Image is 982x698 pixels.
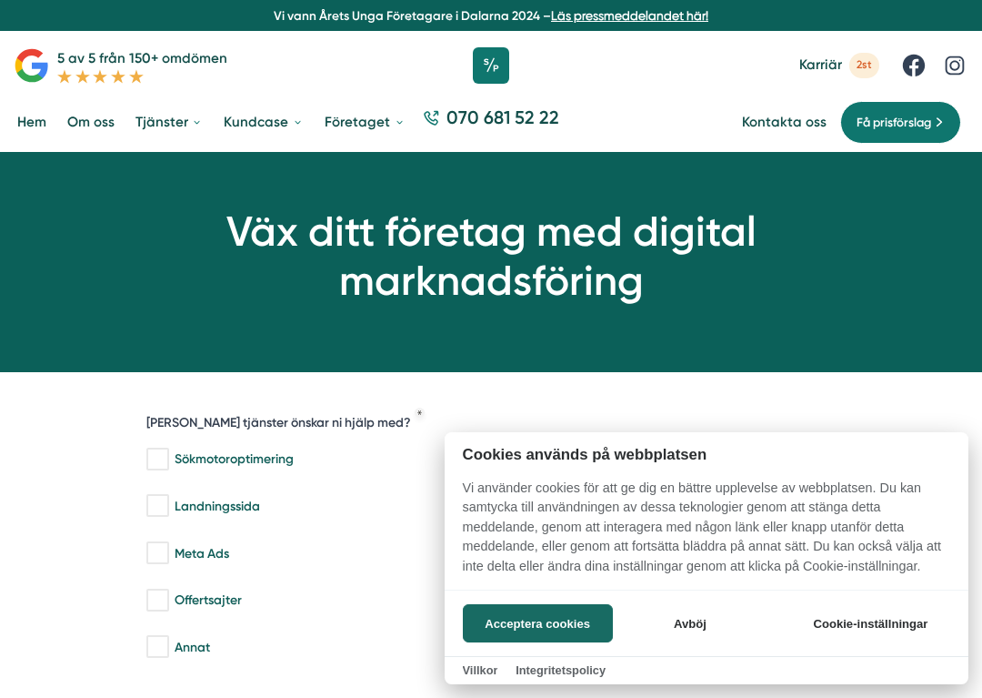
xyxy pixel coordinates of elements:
button: Cookie-inställningar [791,604,950,642]
h2: Cookies används på webbplatsen [445,446,968,463]
button: Avböj [617,604,762,642]
a: Integritetspolicy [516,663,606,677]
button: Acceptera cookies [463,604,613,642]
a: Villkor [463,663,498,677]
p: Vi använder cookies för att ge dig en bättre upplevelse av webbplatsen. Du kan samtycka till anvä... [445,479,968,590]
